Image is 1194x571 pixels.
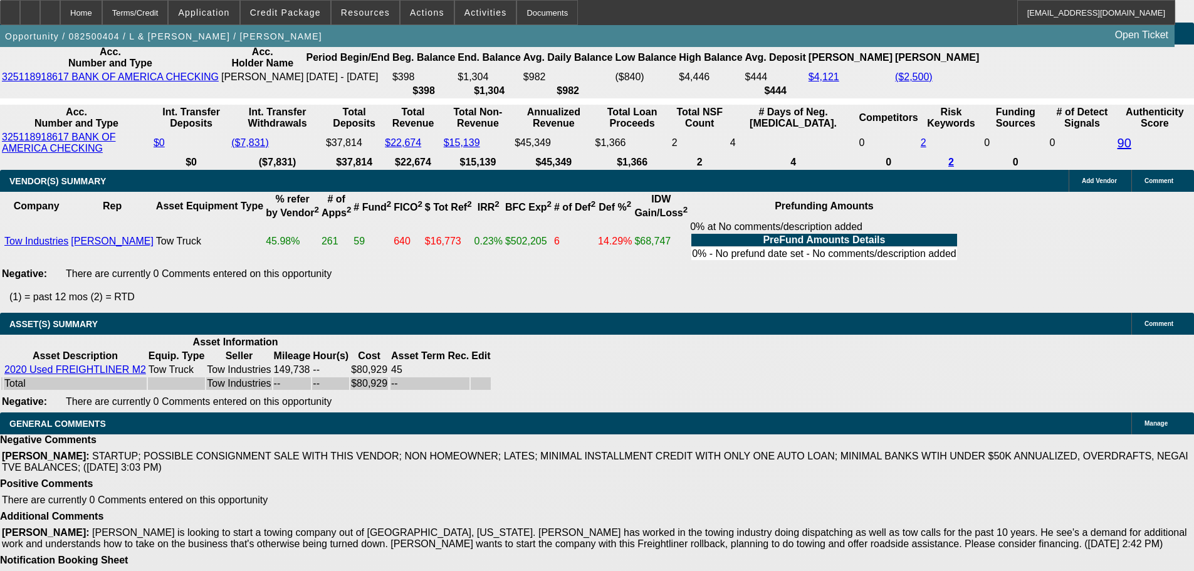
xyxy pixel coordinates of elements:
b: Asset Information [193,337,278,347]
th: Annualized Revenue [514,106,593,130]
span: Comment [1144,320,1173,327]
span: [PERSON_NAME] is looking to start a towing company out of [GEOGRAPHIC_DATA], [US_STATE]. [PERSON_... [2,527,1187,549]
th: $444 [745,85,807,97]
th: Funding Sources [983,106,1047,130]
p: (1) = past 12 mos (2) = RTD [9,291,1194,303]
b: Hour(s) [313,350,348,361]
td: $68,747 [634,221,688,262]
th: Asset Term Recommendation [390,350,469,362]
th: Equip. Type [148,350,205,362]
b: Rep [103,201,122,211]
th: Sum of the Total NSF Count and Total Overdraft Fee Count from Ocrolus [671,106,728,130]
span: Credit Package [250,8,321,18]
sup: 2 [387,199,391,209]
a: ($2,500) [895,71,933,82]
td: $16,773 [424,221,473,262]
th: 0 [859,156,919,169]
td: 4 [730,131,857,155]
a: Open Ticket [1110,24,1173,46]
div: 0% at No comments/description added [690,221,958,261]
div: Total [4,378,146,389]
td: Tow Industries [206,364,271,376]
th: [PERSON_NAME] [808,46,893,70]
th: $398 [392,85,456,97]
a: 2020 Used FREIGHTLINER M2 [4,364,146,375]
td: [DATE] - [DATE] [306,71,390,83]
td: $4,446 [678,71,743,83]
a: $4,121 [809,71,839,82]
span: Application [178,8,229,18]
b: $ Tot Ref [425,202,472,212]
b: Seller [226,350,253,361]
td: 45 [390,364,469,376]
sup: 2 [683,205,688,214]
th: ($7,831) [231,156,324,169]
td: 45.98% [265,221,320,262]
b: Def % [599,202,631,212]
td: 59 [353,221,392,262]
b: # Fund [353,202,391,212]
td: Tow Truck [155,221,264,262]
th: $22,674 [384,156,441,169]
th: Risk Keywords [920,106,982,130]
td: 14.29% [597,221,632,262]
b: Asset Term Rec. [391,350,469,361]
th: $0 [153,156,229,169]
th: 2 [671,156,728,169]
th: Int. Transfer Deposits [153,106,229,130]
th: $1,304 [457,85,521,97]
b: Negative: [2,268,47,279]
th: Edit [471,350,491,362]
td: 0 [1049,131,1115,155]
th: Acc. Number and Type [1,106,152,130]
b: # of Apps [322,194,351,218]
b: FICO [394,202,422,212]
a: 2 [921,137,926,148]
b: [PERSON_NAME]: [2,451,90,461]
a: $0 [154,137,165,148]
sup: 2 [547,199,552,209]
b: PreFund Amounts Details [763,234,885,245]
b: BFC Exp [505,202,552,212]
b: IRR [478,202,500,212]
div: $45,349 [515,137,592,149]
button: Resources [332,1,399,24]
td: $37,814 [325,131,383,155]
span: Add Vendor [1082,177,1117,184]
td: 2 [671,131,728,155]
button: Application [169,1,239,24]
td: 0% - No prefund date set - No comments/description added [691,248,957,260]
span: Resources [341,8,390,18]
td: 0 [859,131,919,155]
th: 0 [983,156,1047,169]
sup: 2 [417,199,422,209]
b: Asset Equipment Type [156,201,263,211]
th: Total Non-Revenue [443,106,513,130]
span: Activities [464,8,507,18]
b: Asset Description [33,350,118,361]
th: $15,139 [443,156,513,169]
th: $37,814 [325,156,383,169]
th: 4 [730,156,857,169]
sup: 2 [347,205,351,214]
b: % refer by Vendor [266,194,319,218]
span: Comment [1144,177,1173,184]
b: # of Def [554,202,595,212]
b: Negative: [2,396,47,407]
span: ASSET(S) SUMMARY [9,319,98,329]
b: IDW Gain/Loss [634,194,688,218]
a: Tow Industries [4,236,68,246]
th: Total Loan Proceeds [595,106,670,130]
span: There are currently 0 Comments entered on this opportunity [66,268,332,279]
th: Period Begin/End [306,46,390,70]
sup: 2 [315,205,319,214]
th: High Balance [678,46,743,70]
a: [PERSON_NAME] [71,236,154,246]
span: STARTUP; POSSIBLE CONSIGNMENT SALE WITH THIS VENDOR; NON HOMEOWNER; LATES; MINIMAL INSTALLMENT CR... [2,451,1188,473]
span: Opportunity / 082500404 / L & [PERSON_NAME] / [PERSON_NAME] [5,31,322,41]
th: Avg. Daily Balance [523,46,614,70]
a: ($7,831) [231,137,269,148]
span: There are currently 0 Comments entered on this opportunity [66,396,332,407]
td: ($840) [614,71,677,83]
th: $1,366 [595,156,670,169]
